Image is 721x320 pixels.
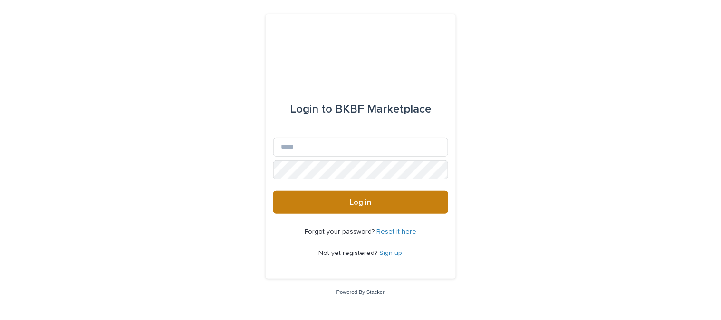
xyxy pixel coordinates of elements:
[290,96,431,122] div: BKBF Marketplace
[376,228,416,235] a: Reset it here
[380,250,403,256] a: Sign up
[290,104,332,115] span: Login to
[336,289,385,295] a: Powered By Stacker
[305,228,376,235] span: Forgot your password?
[319,250,380,256] span: Not yet registered?
[350,198,371,206] span: Log in
[313,37,408,66] img: l65f3yHPToSKODuEVUav
[273,191,448,214] button: Log in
